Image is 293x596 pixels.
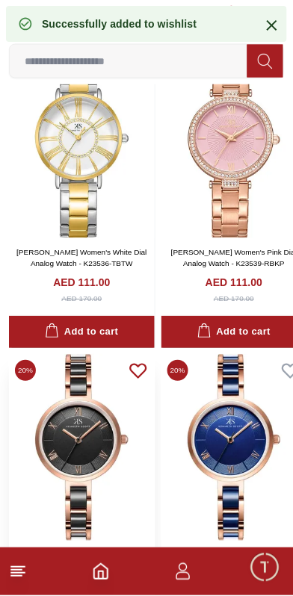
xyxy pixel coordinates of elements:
div: AED 170.00 [61,294,102,305]
span: 20 % [15,361,36,382]
img: Kenneth Scott Women's White Dial Analog Watch - K23536-TBTW [9,51,155,238]
div: Add to cart [45,324,118,341]
span: 20 % [167,361,188,382]
a: [PERSON_NAME] Women's White Dial Analog Watch - K23536-TBTW [16,249,147,268]
h4: AED 111.00 [206,276,262,291]
div: Chat Widget [249,552,282,585]
div: Successfully added to wishlist [42,16,197,31]
button: Add to cart [9,317,155,349]
img: Kenneth Scott Women's Black Dial Analog Watch - K22521-KCBB [9,355,155,542]
h4: AED 111.00 [53,276,110,291]
a: Home [92,563,110,581]
div: AED 170.00 [214,294,254,305]
div: Add to cart [197,324,271,341]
